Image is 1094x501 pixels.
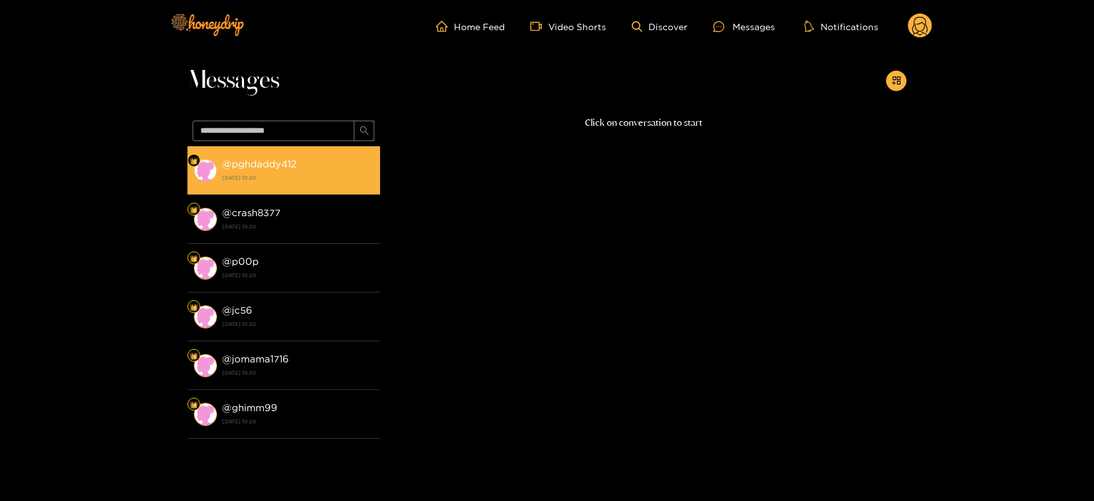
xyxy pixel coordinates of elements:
[194,305,217,328] img: conversation
[190,401,198,409] img: Fan Level
[530,21,548,32] span: video-camera
[886,71,907,91] button: appstore-add
[354,121,374,141] button: search
[222,221,374,232] strong: [DATE] 10:20
[892,76,901,87] span: appstore-add
[222,318,374,330] strong: [DATE] 10:20
[194,159,217,182] img: conversation
[194,403,217,426] img: conversation
[222,172,374,183] strong: [DATE] 10:20
[222,207,281,218] strong: @ crash8377
[436,21,505,32] a: Home Feed
[194,208,217,231] img: conversation
[713,19,775,34] div: Messages
[222,402,277,413] strong: @ ghimm99
[222,353,289,364] strong: @ jomama1716
[190,303,198,311] img: Fan Level
[380,115,907,130] p: Click on conversation to start
[222,367,374,378] strong: [DATE] 10:20
[632,21,688,32] a: Discover
[436,21,454,32] span: home
[222,305,252,316] strong: @ jc56
[222,269,374,281] strong: [DATE] 10:20
[222,256,259,267] strong: @ p00p
[194,354,217,377] img: conversation
[222,158,297,169] strong: @ pghdaddy412
[190,352,198,360] img: Fan Level
[530,21,606,32] a: Video Shorts
[190,157,198,165] img: Fan Level
[801,20,882,33] button: Notifications
[187,65,279,96] span: Messages
[190,206,198,214] img: Fan Level
[194,257,217,280] img: conversation
[190,255,198,262] img: Fan Level
[360,126,369,137] span: search
[222,416,374,427] strong: [DATE] 10:20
